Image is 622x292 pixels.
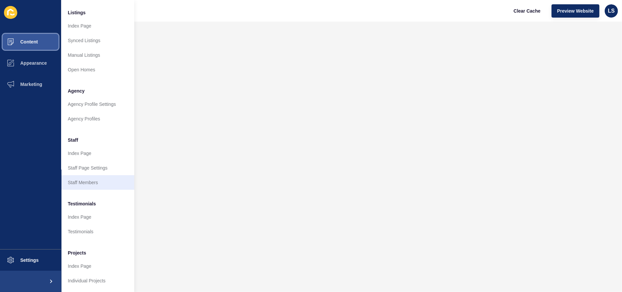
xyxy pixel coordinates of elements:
a: Individual Projects [61,273,134,288]
a: Synced Listings [61,33,134,48]
span: Listings [68,9,86,16]
button: Clear Cache [508,4,546,18]
span: Testimonials [68,200,96,207]
a: Agency Profiles [61,111,134,126]
a: Manual Listings [61,48,134,62]
span: LS [608,8,615,14]
span: Projects [68,250,86,256]
span: Clear Cache [514,8,541,14]
a: Staff Page Settings [61,161,134,175]
a: Testimonials [61,224,134,239]
a: Index Page [61,19,134,33]
a: Index Page [61,210,134,224]
a: Index Page [61,146,134,161]
span: Agency [68,88,85,94]
a: Open Homes [61,62,134,77]
a: Agency Profile Settings [61,97,134,111]
span: Preview Website [557,8,594,14]
a: Staff Members [61,175,134,190]
button: Preview Website [552,4,599,18]
span: Staff [68,137,78,143]
a: Index Page [61,259,134,273]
